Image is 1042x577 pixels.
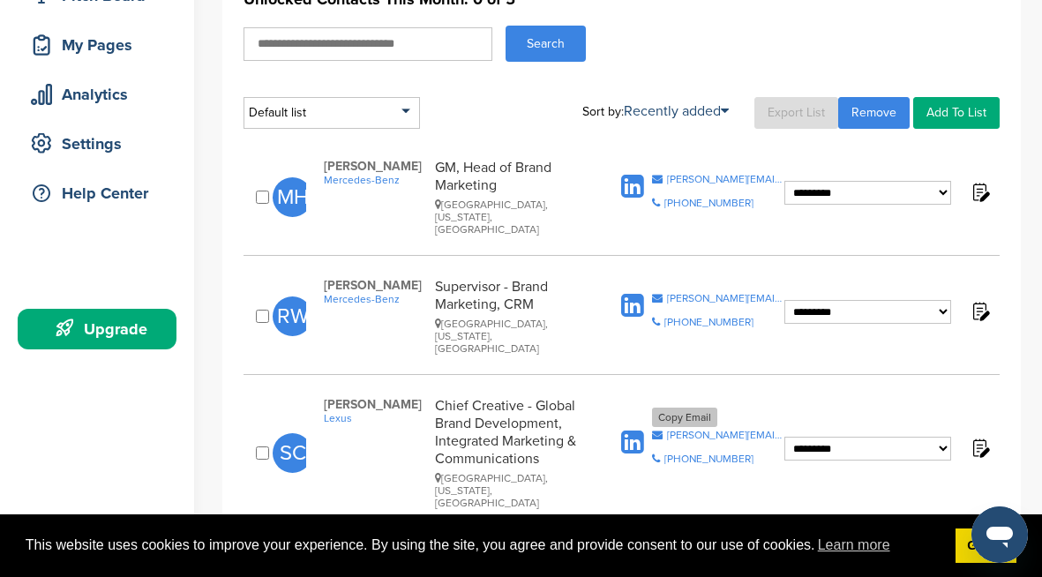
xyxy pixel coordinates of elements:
[506,26,586,62] button: Search
[26,128,176,160] div: Settings
[26,532,941,558] span: This website uses cookies to improve your experience. By using the site, you agree and provide co...
[815,532,893,558] a: learn more about cookies
[324,174,426,186] a: Mercedes-Benz
[969,300,991,322] img: Notes
[664,453,753,464] div: [PHONE_NUMBER]
[667,293,784,303] div: [PERSON_NAME][EMAIL_ADDRESS][PERSON_NAME][DOMAIN_NAME]
[18,124,176,164] a: Settings
[652,408,717,427] div: Copy Email
[838,97,910,129] a: Remove
[624,102,729,120] a: Recently added
[26,313,176,345] div: Upgrade
[26,177,176,209] div: Help Center
[244,97,420,129] div: Default list
[18,74,176,115] a: Analytics
[664,198,753,208] div: [PHONE_NUMBER]
[18,25,176,65] a: My Pages
[956,528,1016,564] a: dismiss cookie message
[435,199,596,236] div: [GEOGRAPHIC_DATA], [US_STATE], [GEOGRAPHIC_DATA]
[582,104,729,118] div: Sort by:
[913,97,1000,129] a: Add To List
[324,397,426,412] span: [PERSON_NAME]
[435,278,596,355] div: Supervisor - Brand Marketing, CRM
[273,177,312,217] span: MH
[324,293,426,305] a: Mercedes-Benz
[435,472,596,509] div: [GEOGRAPHIC_DATA], [US_STATE], [GEOGRAPHIC_DATA]
[18,309,176,349] a: Upgrade
[754,97,838,129] a: Export List
[435,159,596,236] div: GM, Head of Brand Marketing
[324,278,426,293] span: [PERSON_NAME]
[969,181,991,203] img: Notes
[273,433,312,473] span: SC
[971,506,1028,563] iframe: Button to launch messaging window
[969,437,991,459] img: Notes
[273,296,312,336] span: RW
[18,173,176,214] a: Help Center
[667,430,784,440] div: [PERSON_NAME][EMAIL_ADDRESS][PERSON_NAME][DOMAIN_NAME]
[435,397,596,509] div: Chief Creative - Global Brand Development, Integrated Marketing & Communications
[435,318,596,355] div: [GEOGRAPHIC_DATA], [US_STATE], [GEOGRAPHIC_DATA]
[664,317,753,327] div: [PHONE_NUMBER]
[667,174,784,184] div: [PERSON_NAME][EMAIL_ADDRESS][PERSON_NAME][DOMAIN_NAME]
[324,159,426,174] span: [PERSON_NAME]
[26,79,176,110] div: Analytics
[26,29,176,61] div: My Pages
[324,412,426,424] a: Lexus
